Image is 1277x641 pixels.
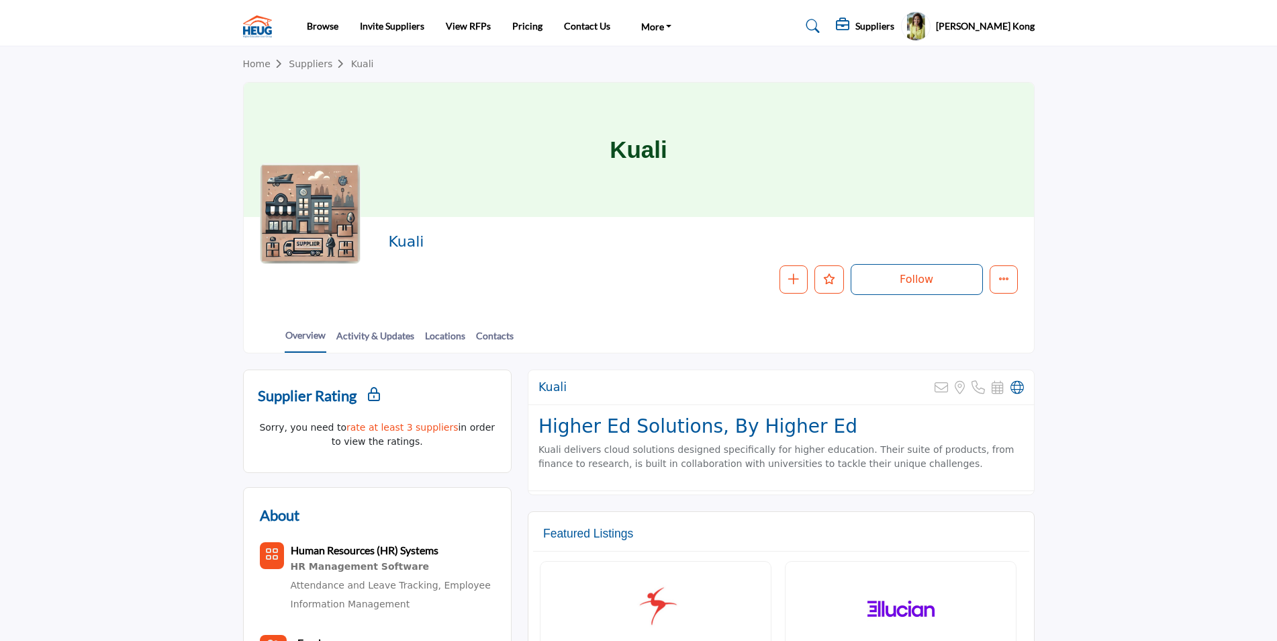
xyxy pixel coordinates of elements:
a: Contacts [475,329,514,352]
a: Locations [424,329,466,352]
h5: Suppliers [855,20,894,32]
a: Employee Information Management [291,580,491,609]
button: Follow [851,264,983,295]
div: Suppliers [836,18,894,34]
a: Suppliers [289,58,350,69]
p: Kuali delivers cloud solutions designed specifically for higher education. Their suite of product... [538,443,1024,471]
button: Like [814,265,844,294]
button: Show hide supplier dropdown [901,11,931,41]
a: Activity & Updates [336,329,415,352]
a: Kuali [351,58,374,69]
a: Pricing [512,20,542,32]
h2: Higher Ed Solutions, By Higher Ed [538,415,1024,438]
button: Category Icon [260,542,284,569]
a: Invite Suppliers [360,20,424,32]
a: More [632,17,681,36]
h1: Kuali [610,83,667,217]
a: Contact Us [564,20,610,32]
a: Home [243,58,289,69]
div: Precision tools tailored for the educational sector, ensuring effective staffing, payroll, and be... [291,558,495,576]
h2: Featured Listings [543,527,633,541]
a: Search [793,15,829,37]
img: site Logo [243,15,279,38]
h2: Supplier Rating [258,384,357,407]
h2: Kuali [538,380,567,394]
b: Human Resources (HR) Systems [291,544,438,556]
h2: About [260,504,299,526]
button: More details [990,265,1018,294]
a: View RFPs [446,20,491,32]
h2: Kuali [388,233,757,251]
h5: [PERSON_NAME] Kong [936,19,1035,33]
a: rate at least 3 suppliers [346,422,458,433]
a: Overview [285,328,326,353]
a: Attendance and Leave Tracking, [291,580,442,591]
a: HR Management Software [291,558,495,576]
a: Browse [307,20,338,32]
a: Human Resources (HR) Systems [291,546,438,556]
p: Sorry, you need to in order to view the ratings. [258,421,497,449]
